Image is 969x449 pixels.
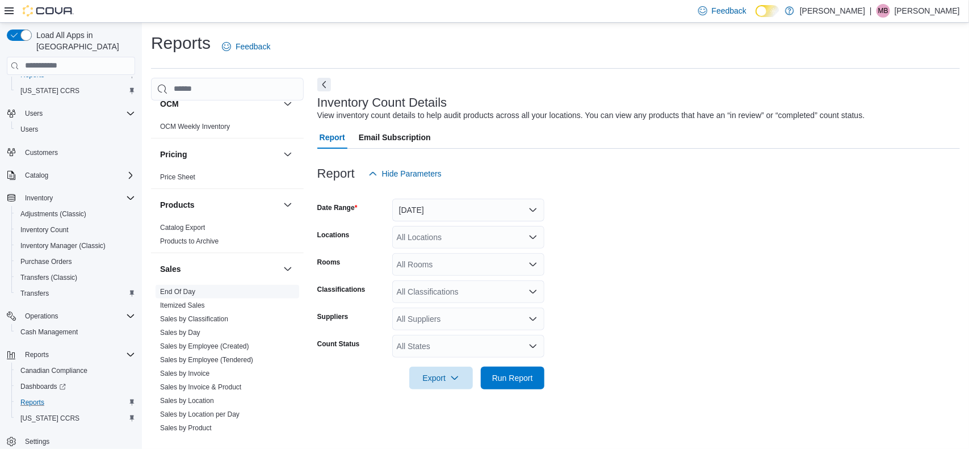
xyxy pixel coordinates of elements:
a: Sales by Day [160,329,200,337]
a: Sales by Employee (Tendered) [160,356,253,364]
span: Inventory [20,191,135,205]
span: Users [20,107,135,120]
button: Reports [2,347,140,363]
span: Inventory Manager (Classic) [20,241,106,250]
a: Sales by Location [160,397,214,405]
span: Users [25,109,43,118]
p: [PERSON_NAME] [895,4,960,18]
button: Open list of options [528,260,538,269]
a: Adjustments (Classic) [16,207,91,221]
button: Inventory Count [11,222,140,238]
a: Purchase Orders [16,255,77,268]
span: Inventory Count [20,225,69,234]
button: Export [409,367,473,389]
span: Sales by Classification [160,314,228,324]
a: Dashboards [16,380,70,393]
a: Inventory Count [16,223,73,237]
span: Reports [25,350,49,359]
a: Sales by Classification [160,315,228,323]
span: Canadian Compliance [20,366,87,375]
a: Sales by Location per Day [160,410,240,418]
span: Customers [25,148,58,157]
input: Dark Mode [756,5,779,17]
span: Cash Management [20,328,78,337]
a: Customers [20,146,62,160]
a: Users [16,123,43,136]
span: Report [320,126,345,149]
span: MB [878,4,888,18]
span: Washington CCRS [16,84,135,98]
button: Run Report [481,367,544,389]
a: Canadian Compliance [16,364,92,377]
button: Open list of options [528,287,538,296]
button: Reports [20,348,53,362]
button: Operations [20,309,63,323]
button: Customers [2,144,140,161]
span: Transfers (Classic) [20,273,77,282]
span: Catalog [25,171,48,180]
button: [US_STATE] CCRS [11,410,140,426]
button: Open list of options [528,342,538,351]
button: Products [160,199,279,211]
h3: Products [160,199,195,211]
a: Sales by Invoice & Product [160,383,241,391]
span: Sales by Employee (Created) [160,342,249,351]
a: Catalog Export [160,224,205,232]
button: Operations [2,308,140,324]
span: Adjustments (Classic) [16,207,135,221]
button: Transfers [11,286,140,301]
span: Canadian Compliance [16,364,135,377]
span: Inventory [25,194,53,203]
span: Settings [20,434,135,448]
a: OCM Weekly Inventory [160,123,230,131]
button: Inventory [20,191,57,205]
button: Sales [160,263,279,275]
button: Catalog [20,169,53,182]
a: Itemized Sales [160,301,205,309]
span: Transfers [16,287,135,300]
span: Cash Management [16,325,135,339]
button: Canadian Compliance [11,363,140,379]
span: Purchase Orders [20,257,72,266]
span: [US_STATE] CCRS [20,414,79,423]
span: Customers [20,145,135,160]
label: Classifications [317,285,366,294]
a: Sales by Employee (Created) [160,342,249,350]
a: Sales by Invoice [160,370,209,377]
span: Catalog Export [160,223,205,232]
span: Operations [25,312,58,321]
h1: Reports [151,32,211,54]
span: Feedback [236,41,270,52]
span: Sales by Day [160,328,200,337]
span: Products to Archive [160,237,219,246]
button: OCM [281,97,295,111]
button: Inventory [2,190,140,206]
div: Marilyn Berrys [876,4,890,18]
a: End Of Day [160,288,195,296]
span: Adjustments (Classic) [20,209,86,219]
h3: Inventory Count Details [317,96,447,110]
a: Dashboards [11,379,140,395]
span: Sales by Location per Day [160,410,240,419]
span: OCM Weekly Inventory [160,122,230,131]
span: Email Subscription [359,126,431,149]
h3: Sales [160,263,181,275]
div: Pricing [151,170,304,188]
h3: Report [317,167,355,181]
a: Price Sheet [160,173,195,181]
button: [US_STATE] CCRS [11,83,140,99]
p: [PERSON_NAME] [800,4,865,18]
a: Feedback [217,35,275,58]
button: Open list of options [528,314,538,324]
span: Sales by Invoice & Product [160,383,241,392]
span: Operations [20,309,135,323]
a: [US_STATE] CCRS [16,412,84,425]
button: Adjustments (Classic) [11,206,140,222]
label: Rooms [317,258,341,267]
span: Sales by Location [160,396,214,405]
span: Run Report [492,372,533,384]
span: Sales by Invoice [160,369,209,378]
button: Users [2,106,140,121]
div: Products [151,221,304,253]
a: Products to Archive [160,237,219,245]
